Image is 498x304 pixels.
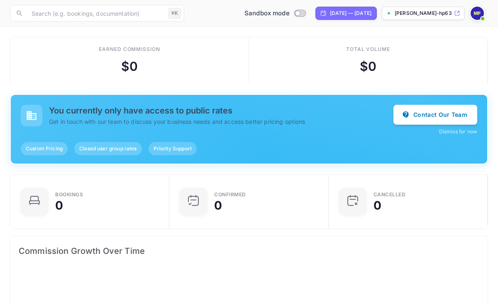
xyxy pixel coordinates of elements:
span: Commission Growth Over Time [19,244,479,258]
span: Priority Support [149,145,197,152]
span: Sandbox mode [244,9,290,18]
img: Michele Ferreira [471,7,484,20]
p: Get in touch with our team to discuss your business needs and access better pricing options [49,117,393,126]
span: Closed user group rates [74,145,142,152]
div: Switch to Production mode [241,9,309,18]
h5: You currently only have access to public rates [49,106,393,116]
button: Contact Our Team [393,105,477,125]
button: Dismiss for now [439,128,477,135]
div: $ 0 [360,57,376,76]
div: 0 [214,200,222,211]
div: CANCELLED [373,192,406,197]
div: 0 [373,200,381,211]
input: Search (e.g. bookings, documentation) [27,5,165,22]
div: Confirmed [214,192,246,197]
span: Custom Pricing [21,145,68,152]
div: $ 0 [121,57,138,76]
div: Total volume [346,46,391,53]
div: Bookings [55,192,83,197]
div: Earned commission [99,46,160,53]
div: ⌘K [168,8,181,19]
div: 0 [55,200,63,211]
div: [DATE] — [DATE] [330,10,371,17]
p: [PERSON_NAME]-hp638... [395,10,452,17]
